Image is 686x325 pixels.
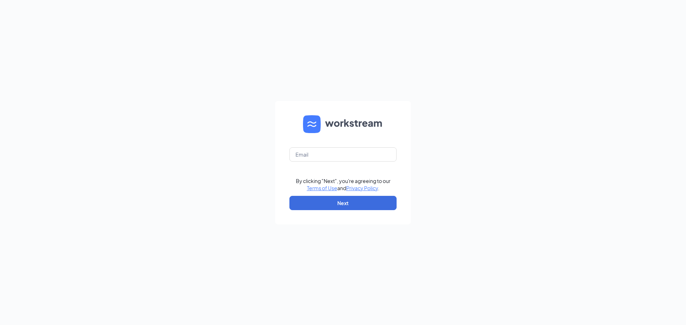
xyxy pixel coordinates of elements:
input: Email [289,147,397,162]
div: By clicking "Next", you're agreeing to our and . [296,177,391,192]
a: Privacy Policy [346,185,378,191]
img: WS logo and Workstream text [303,115,383,133]
a: Terms of Use [307,185,337,191]
button: Next [289,196,397,210]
